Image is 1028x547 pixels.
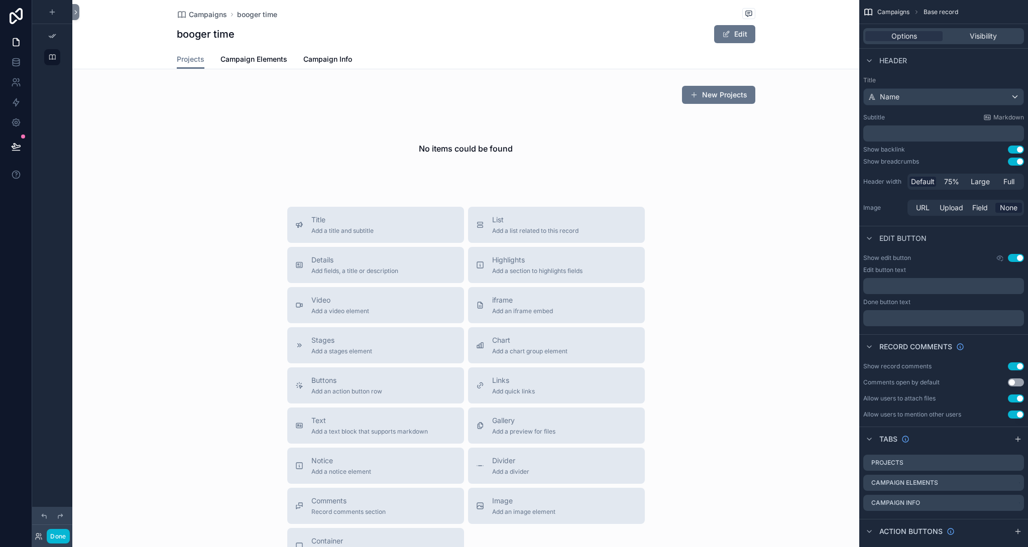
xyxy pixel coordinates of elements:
button: ImageAdd an image element [468,488,645,524]
button: LinksAdd quick links [468,367,645,403]
span: Links [492,375,535,385]
div: Allow users to mention other users [863,411,961,419]
div: Show record comments [863,362,932,370]
span: Default [911,177,935,187]
span: Add a title and subtitle [311,227,374,235]
a: Markdown [983,113,1024,121]
span: Video [311,295,369,305]
span: Highlights [492,255,583,265]
label: Projects [871,459,903,467]
button: Name [863,88,1024,105]
span: Header [879,56,907,66]
span: Gallery [492,416,555,426]
span: Add a divider [492,468,529,476]
span: Full [1003,177,1014,187]
span: Image [492,496,555,506]
span: Notice [311,456,371,466]
label: Header width [863,178,903,186]
span: Add a text block that supports markdown [311,428,428,436]
span: Field [972,203,988,213]
span: Add a notice element [311,468,371,476]
span: Markdown [993,113,1024,121]
label: Campaign Elements [871,479,938,487]
div: Show breadcrumbs [863,158,919,166]
button: NoticeAdd a notice element [287,448,464,484]
span: List [492,215,579,225]
span: Add a preview for files [492,428,555,436]
a: Campaigns [177,10,227,20]
span: Comments [311,496,386,506]
a: Projects [177,50,204,69]
span: Action buttons [879,526,943,536]
button: HighlightsAdd a section to highlights fields [468,247,645,283]
span: Buttons [311,375,382,385]
span: Title [311,215,374,225]
button: GalleryAdd a preview for files [468,407,645,444]
span: Container [311,536,456,546]
span: Chart [492,335,567,345]
span: Upload [940,203,963,213]
span: Tabs [879,434,897,444]
span: Campaigns [189,10,227,20]
button: ChartAdd a chart group element [468,327,645,363]
button: TitleAdd a title and subtitle [287,207,464,243]
span: Add a list related to this record [492,227,579,235]
button: Edit [714,25,755,43]
span: Text [311,416,428,426]
span: Large [971,177,990,187]
label: Campaign Info [871,499,920,507]
span: Visibility [970,31,997,41]
a: Campaign Elements [220,50,287,70]
button: StagesAdd a stages element [287,327,464,363]
span: Record comments [879,342,952,352]
h1: booger time [177,27,235,41]
span: Edit button [879,233,927,243]
span: Name [880,92,899,102]
span: Options [891,31,917,41]
button: CommentsRecord comments section [287,488,464,524]
span: Add an action button row [311,387,382,395]
span: URL [916,203,930,213]
button: TextAdd a text block that supports markdown [287,407,464,444]
span: Divider [492,456,529,466]
div: Show backlink [863,146,905,154]
label: Edit button text [863,266,906,274]
button: VideoAdd a video element [287,287,464,323]
span: Add an image element [492,508,555,516]
span: Record comments section [311,508,386,516]
span: Details [311,255,398,265]
a: Campaign Info [303,50,352,70]
div: scrollable content [863,125,1024,142]
div: scrollable content [863,278,1024,294]
div: Allow users to attach files [863,394,936,402]
label: Image [863,204,903,212]
button: DividerAdd a divider [468,448,645,484]
span: Campaign Info [303,54,352,64]
span: 75% [944,177,959,187]
span: iframe [492,295,553,305]
span: Projects [177,54,204,64]
button: ButtonsAdd an action button row [287,367,464,403]
label: Subtitle [863,113,885,121]
span: Add a section to highlights fields [492,267,583,275]
span: Add an iframe embed [492,307,553,315]
label: Show edit button [863,254,911,262]
div: scrollable content [863,310,1024,326]
a: booger time [237,10,277,20]
span: Add a chart group element [492,347,567,355]
span: Add a stages element [311,347,372,355]
span: Add quick links [492,387,535,395]
span: Stages [311,335,372,345]
label: Title [863,76,1024,84]
span: Add a video element [311,307,369,315]
button: iframeAdd an iframe embed [468,287,645,323]
span: Campaign Elements [220,54,287,64]
span: None [1000,203,1017,213]
button: Done [47,529,69,543]
button: ListAdd a list related to this record [468,207,645,243]
button: DetailsAdd fields, a title or description [287,247,464,283]
span: Base record [924,8,958,16]
label: Done button text [863,298,910,306]
div: Comments open by default [863,378,940,386]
